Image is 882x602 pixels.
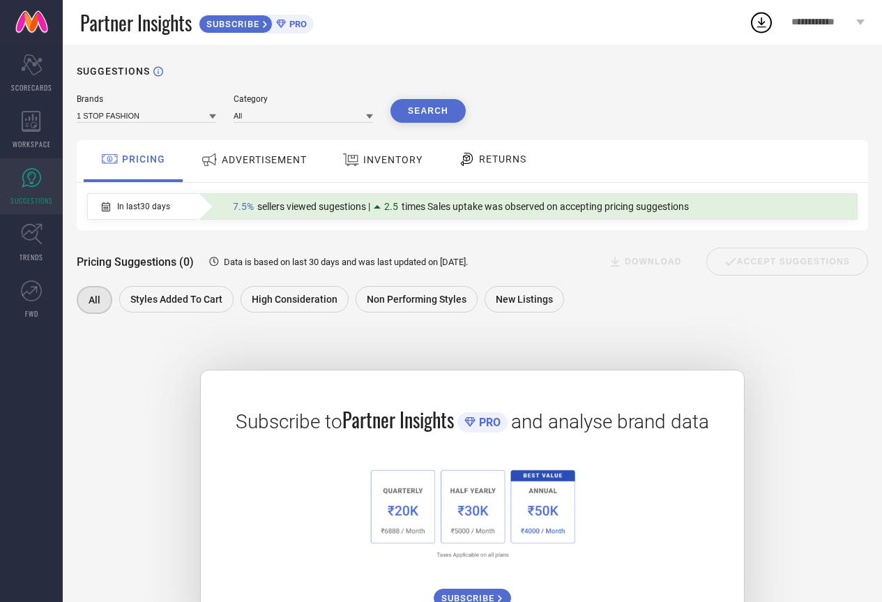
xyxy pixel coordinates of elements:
[224,257,468,267] span: Data is based on last 30 days and was last updated on [DATE] .
[25,308,38,319] span: FWD
[496,294,553,305] span: New Listings
[402,201,689,212] span: times Sales uptake was observed on accepting pricing suggestions
[77,255,194,269] span: Pricing Suggestions (0)
[233,201,254,212] span: 7.5%
[11,82,52,93] span: SCORECARDS
[226,197,696,216] div: Percentage of sellers who have viewed suggestions for the current Insight Type
[199,11,314,33] a: SUBSCRIBEPRO
[706,248,868,276] div: Accept Suggestions
[511,410,709,433] span: and analyse brand data
[342,405,454,434] span: Partner Insights
[257,201,370,212] span: sellers viewed sugestions |
[80,8,192,37] span: Partner Insights
[122,153,165,165] span: PRICING
[117,202,170,211] span: In last 30 days
[10,195,53,206] span: SUGGESTIONS
[476,416,501,429] span: PRO
[384,201,398,212] span: 2.5
[199,19,263,29] span: SUBSCRIBE
[89,294,100,306] span: All
[286,19,307,29] span: PRO
[236,410,342,433] span: Subscribe to
[362,462,582,564] img: 1a6fb96cb29458d7132d4e38d36bc9c7.png
[20,252,43,262] span: TRENDS
[234,94,373,104] div: Category
[749,10,774,35] div: Open download list
[13,139,51,149] span: WORKSPACE
[222,154,307,165] span: ADVERTISEMENT
[367,294,466,305] span: Non Performing Styles
[77,94,216,104] div: Brands
[252,294,337,305] span: High Consideration
[130,294,222,305] span: Styles Added To Cart
[390,99,466,123] button: Search
[77,66,150,77] h1: SUGGESTIONS
[363,154,423,165] span: INVENTORY
[479,153,526,165] span: RETURNS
